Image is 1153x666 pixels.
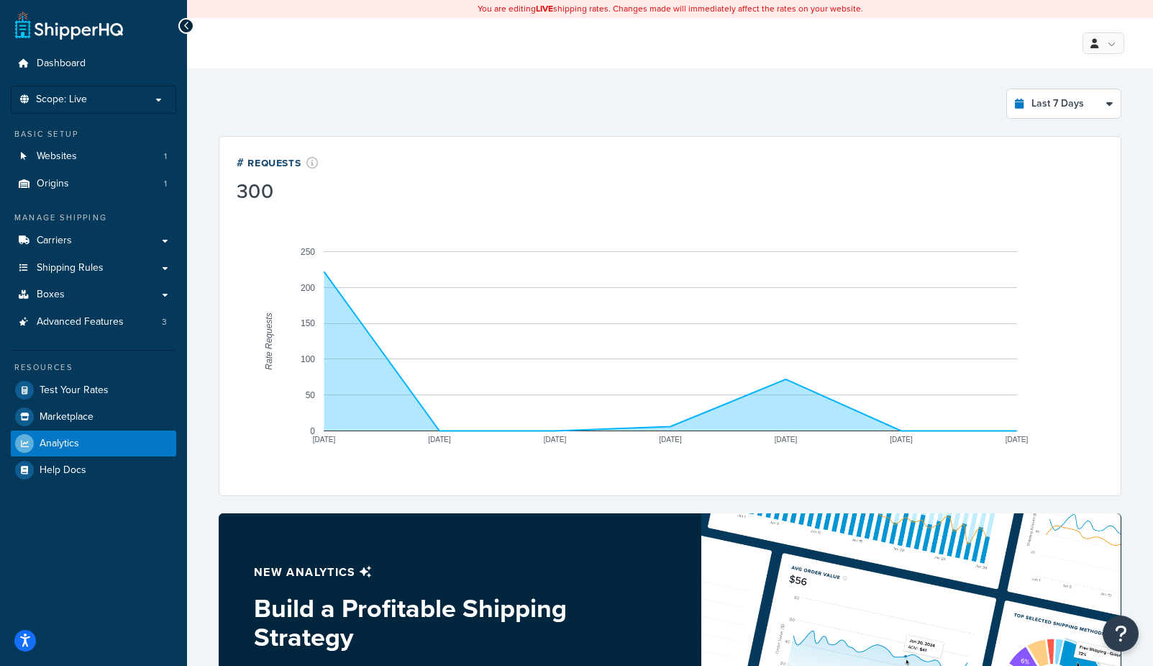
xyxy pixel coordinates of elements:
[11,431,176,456] a: Analytics
[310,426,315,436] text: 0
[36,94,87,106] span: Scope: Live
[301,318,315,328] text: 150
[164,150,167,163] span: 1
[264,312,274,369] text: Rate Requests
[164,178,167,190] span: 1
[11,228,176,254] a: Carriers
[40,384,109,397] span: Test Your Rates
[301,354,315,364] text: 100
[11,361,176,374] div: Resources
[11,50,176,77] a: Dashboard
[40,411,94,423] span: Marketplace
[11,143,176,170] a: Websites1
[11,143,176,170] li: Websites
[37,235,72,247] span: Carriers
[890,436,913,444] text: [DATE]
[306,390,316,400] text: 50
[11,404,176,430] a: Marketplace
[659,436,682,444] text: [DATE]
[254,562,636,582] p: New analytics
[1103,616,1139,652] button: Open Resource Center
[11,171,176,197] a: Origins1
[1006,436,1029,444] text: [DATE]
[11,457,176,483] a: Help Docs
[37,262,104,274] span: Shipping Rules
[37,289,65,301] span: Boxes
[254,594,636,651] h3: Build a Profitable Shipping Strategy
[237,154,319,171] div: # Requests
[11,128,176,140] div: Basic Setup
[313,436,336,444] text: [DATE]
[544,436,567,444] text: [DATE]
[11,212,176,224] div: Manage Shipping
[536,2,553,15] b: LIVE
[162,316,167,328] span: 3
[237,204,1103,478] svg: A chart.
[11,171,176,197] li: Origins
[301,283,315,293] text: 200
[237,181,319,202] div: 300
[428,436,451,444] text: [DATE]
[37,150,77,163] span: Websites
[11,377,176,403] a: Test Your Rates
[11,309,176,336] li: Advanced Features
[40,438,79,450] span: Analytics
[11,282,176,308] a: Boxes
[301,247,315,257] text: 250
[11,309,176,336] a: Advanced Features3
[37,316,124,328] span: Advanced Features
[11,255,176,282] a: Shipping Rules
[37,58,86,70] span: Dashboard
[37,178,69,190] span: Origins
[40,464,86,477] span: Help Docs
[775,436,798,444] text: [DATE]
